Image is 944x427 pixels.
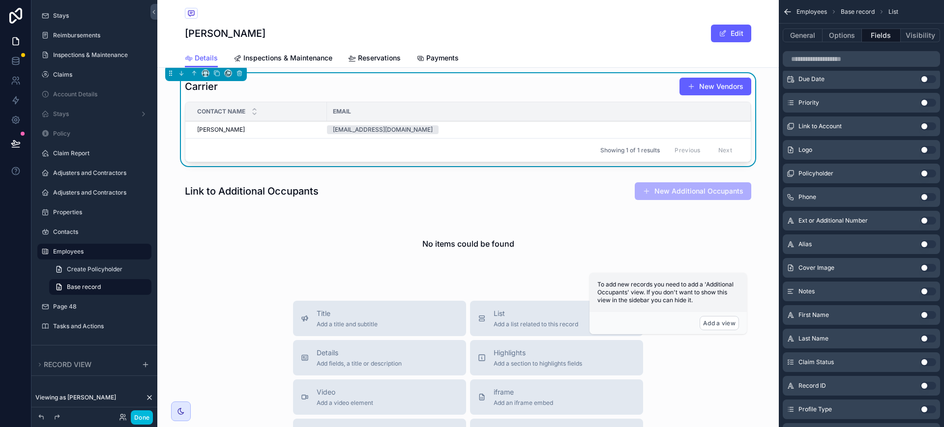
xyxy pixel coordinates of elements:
[494,320,578,328] span: Add a list related to this record
[35,394,116,401] span: Viewing as [PERSON_NAME]
[195,53,218,63] span: Details
[53,228,146,236] label: Contacts
[798,311,829,319] span: First Name
[798,405,832,413] span: Profile Type
[823,28,862,42] button: Options
[197,108,245,115] span: Contact Name
[798,240,812,248] span: Alias
[348,49,401,69] a: Reservations
[53,31,146,39] label: Reimbursements
[53,12,146,20] label: Stays
[470,340,643,375] button: HighlightsAdd a section to highlights fields
[711,25,751,42] button: Edit
[185,80,218,93] h1: Carrier
[796,8,827,16] span: Employees
[197,126,321,134] a: [PERSON_NAME]
[798,122,842,130] span: Link to Account
[798,287,815,295] span: Notes
[317,348,402,358] span: Details
[494,399,553,407] span: Add an iframe embed
[798,146,812,154] span: Logo
[293,340,466,375] button: DetailsAdd fields, a title or description
[317,320,378,328] span: Add a title and subtitle
[426,53,459,63] span: Payments
[49,279,151,295] a: Base record
[44,360,91,369] span: Record view
[841,8,875,16] span: Base record
[333,108,351,115] span: Email
[470,379,643,415] button: iframeAdd an iframe embed
[49,261,151,277] a: Create Policyholder
[798,264,834,272] span: Cover Image
[798,382,826,390] span: Record ID
[494,387,553,397] span: iframe
[862,28,901,42] button: Fields
[53,208,146,216] label: Properties
[293,301,466,336] button: TitleAdd a title and subtitle
[317,309,378,318] span: Title
[798,358,834,366] span: Claim Status
[600,146,660,154] span: Showing 1 of 1 results
[53,149,146,157] label: Claim Report
[901,28,940,42] button: Visibility
[333,125,433,134] div: [EMAIL_ADDRESS][DOMAIN_NAME]
[197,126,245,134] span: [PERSON_NAME]
[67,283,101,291] span: Base record
[67,265,122,273] span: Create Policyholder
[783,28,823,42] button: General
[53,303,146,311] label: Page 48
[53,130,146,138] label: Policy
[234,49,332,69] a: Inspections & Maintenance
[243,53,332,63] span: Inspections & Maintenance
[317,399,373,407] span: Add a video element
[53,110,132,118] label: Stays
[798,170,833,177] span: Policyholder
[494,309,578,318] span: List
[53,248,146,256] label: Employees
[317,360,402,368] span: Add fields, a title or description
[35,358,136,371] button: Record view
[53,71,146,79] label: Claims
[798,217,868,225] span: Ext or Additional Number
[53,169,146,177] label: Adjusters and Contractors
[494,360,582,368] span: Add a section to highlights fields
[798,75,825,83] span: Due Date
[185,27,265,40] h1: [PERSON_NAME]
[185,49,218,68] a: Details
[798,193,816,201] span: Phone
[317,387,373,397] span: Video
[53,322,146,330] label: Tasks and Actions
[679,78,751,95] button: New Vendors
[798,335,828,342] span: Last Name
[53,90,146,98] label: Account Details
[470,301,643,336] button: ListAdd a list related to this record
[416,49,459,69] a: Payments
[53,189,146,197] label: Adjusters and Contractors
[888,8,898,16] span: List
[53,51,146,59] label: Inspections & Maintenance
[494,348,582,358] span: Highlights
[798,99,819,107] span: Priority
[700,316,739,330] button: Add a view
[597,281,734,304] span: To add new records you need to add a 'Additional Occupants' view. If you don't want to show this ...
[293,379,466,415] button: VideoAdd a video element
[327,125,739,134] a: [EMAIL_ADDRESS][DOMAIN_NAME]
[131,410,153,425] button: Done
[358,53,401,63] span: Reservations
